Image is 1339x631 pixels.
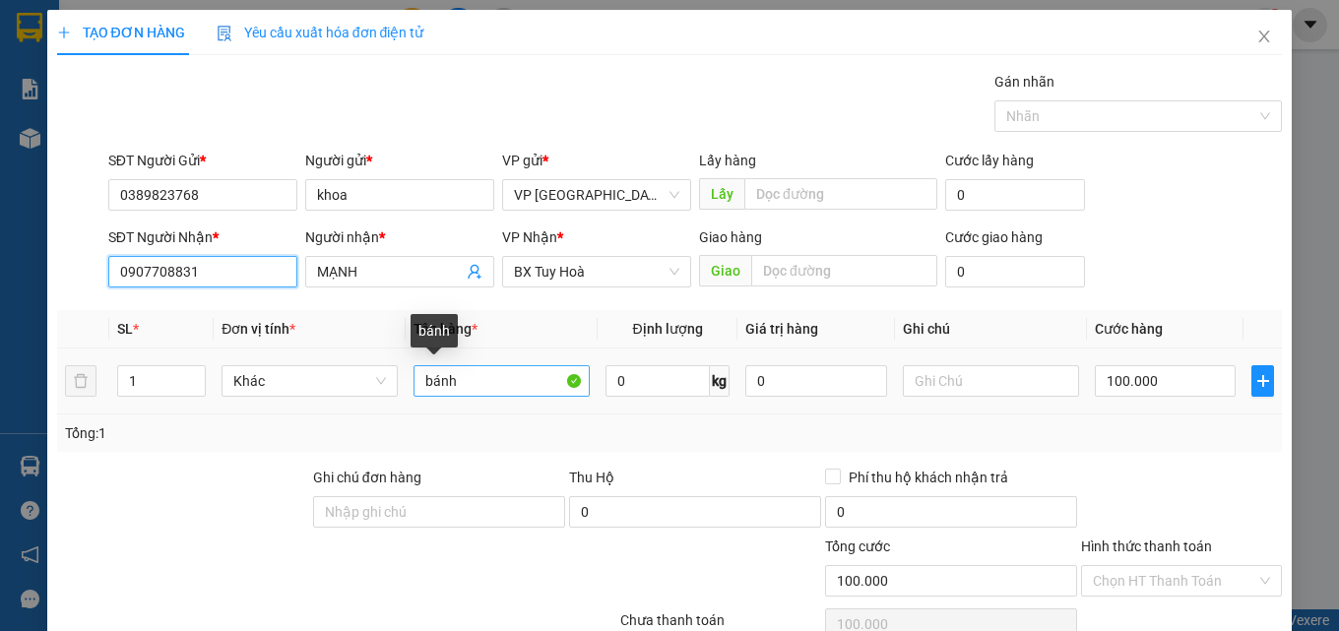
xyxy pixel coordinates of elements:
[1251,365,1274,397] button: plus
[57,25,185,40] span: TẠO ĐƠN HÀNG
[411,314,458,347] div: bánh
[217,25,424,40] span: Yêu cầu xuất hóa đơn điện tử
[825,538,890,554] span: Tổng cước
[1252,373,1273,389] span: plus
[65,365,96,397] button: delete
[1095,321,1163,337] span: Cước hàng
[502,229,557,245] span: VP Nhận
[502,150,691,171] div: VP gửi
[994,74,1054,90] label: Gán nhãn
[699,178,744,210] span: Lấy
[305,150,494,171] div: Người gửi
[745,365,887,397] input: 0
[710,365,730,397] span: kg
[217,26,232,41] img: icon
[945,229,1043,245] label: Cước giao hàng
[1256,29,1272,44] span: close
[108,150,297,171] div: SĐT Người Gửi
[222,321,295,337] span: Đơn vị tính
[514,180,679,210] span: VP Nha Trang xe Limousine
[903,365,1079,397] input: Ghi Chú
[108,226,297,248] div: SĐT Người Nhận
[699,229,762,245] span: Giao hàng
[945,256,1085,287] input: Cước giao hàng
[57,26,71,39] span: plus
[744,178,937,210] input: Dọc đường
[745,321,818,337] span: Giá trị hàng
[313,496,565,528] input: Ghi chú đơn hàng
[633,321,703,337] span: Định lượng
[10,10,286,84] li: Cúc Tùng Limousine
[467,264,482,280] span: user-add
[10,106,136,171] li: VP VP [GEOGRAPHIC_DATA] xe Limousine
[136,106,262,128] li: VP BX Tuy Hoà
[945,153,1034,168] label: Cước lấy hàng
[414,365,590,397] input: VD: Bàn, Ghế
[751,255,937,286] input: Dọc đường
[945,179,1085,211] input: Cước lấy hàng
[1237,10,1292,65] button: Close
[569,470,614,485] span: Thu Hộ
[514,257,679,286] span: BX Tuy Hoà
[699,255,751,286] span: Giao
[65,422,519,444] div: Tổng: 1
[895,310,1087,348] th: Ghi chú
[305,226,494,248] div: Người nhận
[841,467,1016,488] span: Phí thu hộ khách nhận trả
[136,132,150,146] span: environment
[233,366,386,396] span: Khác
[117,321,133,337] span: SL
[699,153,756,168] span: Lấy hàng
[313,470,421,485] label: Ghi chú đơn hàng
[1081,538,1212,554] label: Hình thức thanh toán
